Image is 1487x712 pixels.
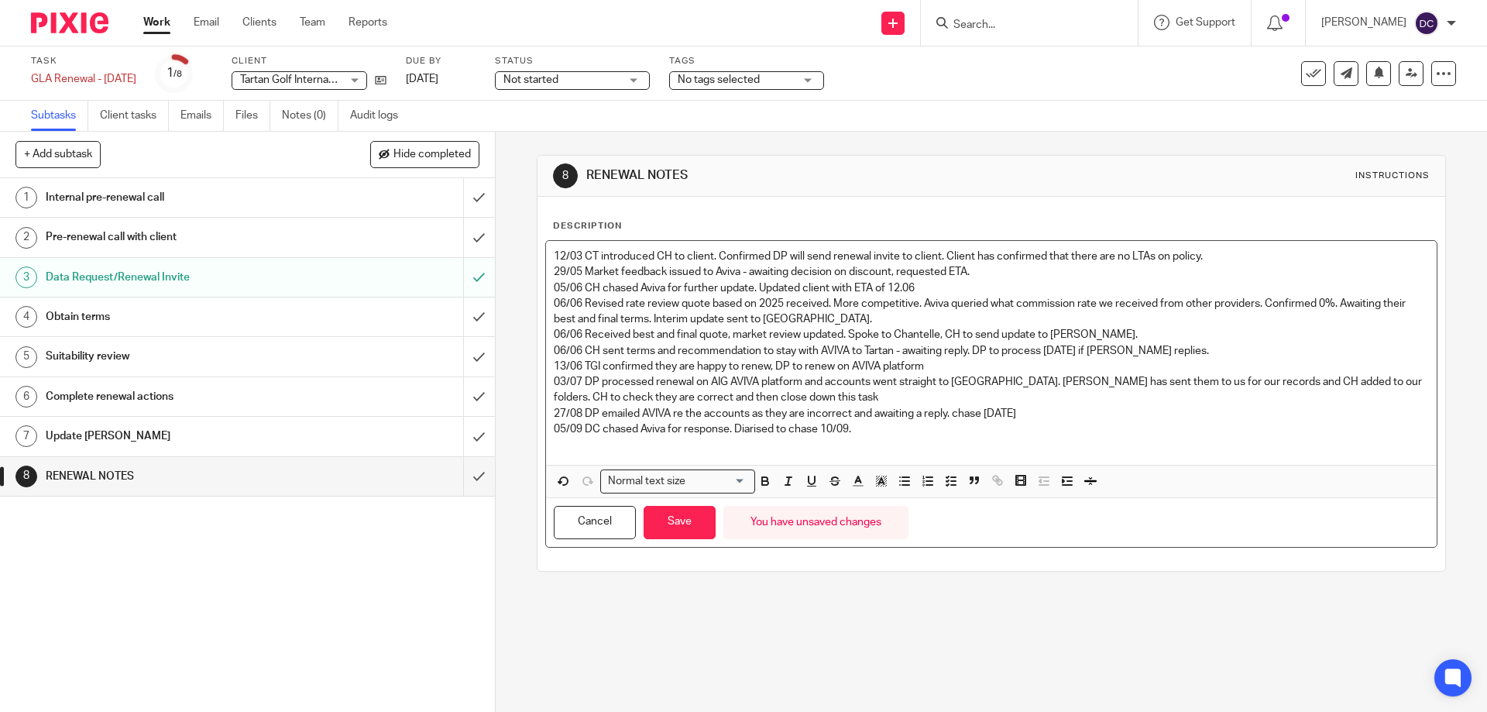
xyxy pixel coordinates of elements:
[15,466,37,487] div: 8
[554,359,1428,374] p: 13/06 TGI confirmed they are happy to renew, DP to renew on AVIVA platform
[300,15,325,30] a: Team
[554,296,1428,328] p: 06/06 Revised rate review quote based on 2025 received. More competitive. Aviva queried what comm...
[15,187,37,208] div: 1
[15,267,37,288] div: 3
[370,141,479,167] button: Hide completed
[554,406,1428,421] p: 27/08 DP emailed AVIVA re the accounts as they are incorrect and awaiting a reply. chase [DATE]
[282,101,338,131] a: Notes (0)
[586,167,1025,184] h1: RENEWAL NOTES
[31,101,88,131] a: Subtasks
[553,163,578,188] div: 8
[644,506,716,539] button: Save
[15,346,37,368] div: 5
[15,141,101,167] button: + Add subtask
[173,70,182,78] small: /8
[31,55,136,67] label: Task
[669,55,824,67] label: Tags
[46,425,314,448] h1: Update [PERSON_NAME]
[554,421,1428,437] p: 05/09 DC chased Aviva for response. Diarised to chase 10/09.
[554,374,1428,406] p: 03/07 DP processed renewal on AIG AVIVA platform and accounts went straight to [GEOGRAPHIC_DATA]....
[31,12,108,33] img: Pixie
[350,101,410,131] a: Audit logs
[554,264,1428,280] p: 29/05 Market feedback issued to Aviva - awaiting decision on discount, requested ETA.
[194,15,219,30] a: Email
[46,225,314,249] h1: Pre-renewal call with client
[554,249,1428,264] p: 12/03 CT introduced CH to client. Confirmed DP will send renewal invite to client. Client has con...
[46,305,314,328] h1: Obtain terms
[46,266,314,289] h1: Data Request/Renewal Invite
[232,55,386,67] label: Client
[678,74,760,85] span: No tags selected
[604,473,689,490] span: Normal text size
[31,71,136,87] div: GLA Renewal - [DATE]
[46,385,314,408] h1: Complete renewal actions
[554,506,636,539] button: Cancel
[242,15,276,30] a: Clients
[554,343,1428,359] p: 06/06 CH sent terms and recommendation to stay with AVIVA to Tartan - awaiting reply. DP to proce...
[143,15,170,30] a: Work
[690,473,746,490] input: Search for option
[349,15,387,30] a: Reports
[1176,17,1235,28] span: Get Support
[15,306,37,328] div: 4
[1321,15,1406,30] p: [PERSON_NAME]
[952,19,1091,33] input: Search
[46,186,314,209] h1: Internal pre-renewal call
[46,465,314,488] h1: RENEWAL NOTES
[554,327,1428,342] p: 06/06 Received best and final quote, market review updated. Spoke to Chantelle, CH to send update...
[167,64,182,82] div: 1
[15,425,37,447] div: 7
[503,74,558,85] span: Not started
[1414,11,1439,36] img: svg%3E
[100,101,169,131] a: Client tasks
[1355,170,1430,182] div: Instructions
[393,149,471,161] span: Hide completed
[31,71,136,87] div: GLA Renewal - 01/05/2025
[553,220,622,232] p: Description
[15,227,37,249] div: 2
[240,74,393,85] span: Tartan Golf International Limited
[406,55,476,67] label: Due by
[235,101,270,131] a: Files
[406,74,438,84] span: [DATE]
[600,470,755,494] div: Search for option
[554,280,1428,296] p: 05/06 CH chased Aviva for further update. Updated client with ETA of 12.06
[15,386,37,408] div: 6
[46,345,314,368] h1: Suitability review
[180,101,224,131] a: Emails
[723,506,908,539] div: You have unsaved changes
[495,55,650,67] label: Status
